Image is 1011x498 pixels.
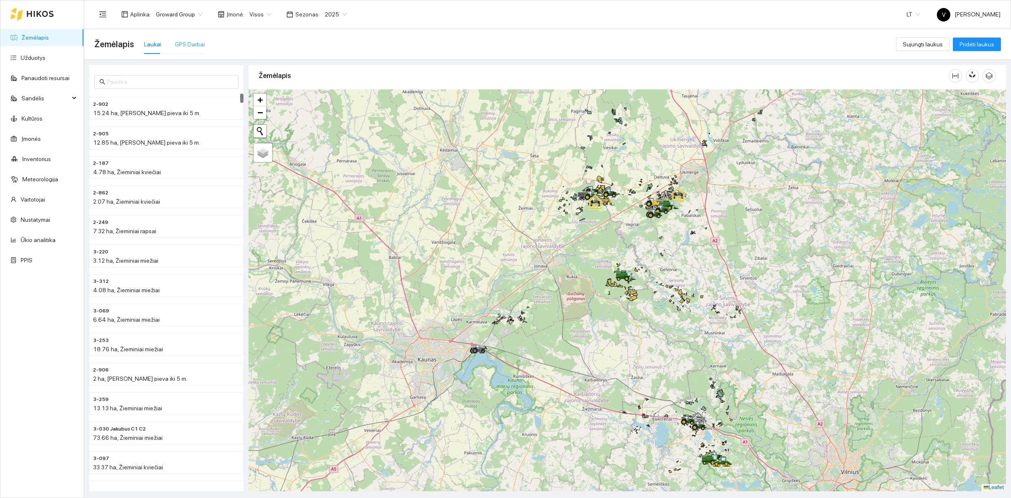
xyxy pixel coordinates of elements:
button: menu-fold [94,6,111,23]
span: 2.07 ha, Žieminiai kviečiai [93,198,160,205]
span: 18.76 ha, Žieminiai miežiai [93,346,163,353]
a: Zoom in [254,94,266,106]
div: GPS Darbai [175,40,205,49]
a: Inventorius [22,156,51,162]
span: 2 ha, [PERSON_NAME] pieva iki 5 m. [93,375,187,382]
span: Įmonė : [227,10,244,19]
a: PPIS [21,257,32,264]
span: 3-220 [93,248,108,256]
a: Pridėti laukus [953,41,1001,48]
span: − [257,107,263,118]
button: column-width [949,69,962,83]
a: Panaudoti resursai [21,75,70,81]
span: 2-905 [93,130,109,138]
span: 2-187 [93,159,109,167]
a: Nustatymai [21,216,50,223]
span: 3-312 [93,277,109,285]
span: 2-902 [93,100,108,108]
a: Vartotojai [21,196,45,203]
span: layout [121,11,128,18]
span: 2-249 [93,218,108,226]
input: Paieška [107,77,233,86]
span: 13.13 ha, Žieminiai miežiai [93,405,162,412]
span: Žemėlapis [94,38,134,51]
span: LT [907,8,920,21]
span: Visos [249,8,271,21]
span: 4.78 ha, Žieminiai kviečiai [93,169,161,175]
a: Įmonės [21,135,41,142]
span: 73.66 ha, Žieminiai miežiai [93,434,163,441]
a: Žemėlapis [21,34,49,41]
a: Meteorologija [22,176,58,183]
span: calendar [286,11,293,18]
span: Sujungti laukus [903,40,943,49]
span: + [257,94,263,105]
span: shop [218,11,225,18]
div: Laukai [144,40,161,49]
span: 4.08 ha, Žieminiai miežiai [93,287,160,293]
div: Žemėlapis [259,64,949,88]
span: Groward Group [156,8,203,21]
button: Sujungti laukus [896,38,949,51]
span: 3-259 [93,396,109,404]
a: Leaflet [984,485,1004,490]
span: 3-069 [93,307,109,315]
span: 12.85 ha, [PERSON_NAME] pieva iki 5 m. [93,139,200,146]
a: Zoom out [254,106,266,119]
span: 2-862 [93,189,108,197]
span: Sandėlis [21,90,70,107]
span: 3-030 Jakubus C1 C2 [93,425,146,433]
a: Užduotys [21,54,45,61]
span: Pridėti laukus [960,40,994,49]
button: Initiate a new search [254,125,266,137]
span: 3-253 [93,336,109,345]
span: 3.12 ha, Žieminiai miežiai [93,257,158,264]
span: menu-fold [99,11,107,18]
span: 15.24 ha, [PERSON_NAME] pieva iki 5 m. [93,110,201,116]
span: 6.64 ha, Žieminiai miežiai [93,316,160,323]
a: Ūkio analitika [21,237,56,243]
span: Sezonas : [295,10,320,19]
span: Aplinka : [130,10,151,19]
span: 7.32 ha, Žieminiai rapsai [93,228,156,234]
span: [PERSON_NAME] [937,11,1000,18]
span: 2-906 [93,366,109,374]
span: column-width [949,73,962,79]
span: 3-097 [93,455,109,463]
a: Kultūros [21,115,43,122]
a: Sujungti laukus [896,41,949,48]
span: search [99,79,105,85]
span: V [942,8,946,22]
span: 33.37 ha, Žieminiai kviečiai [93,464,163,471]
button: Pridėti laukus [953,38,1001,51]
a: Layers [254,143,272,162]
span: 2025 [325,8,347,21]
